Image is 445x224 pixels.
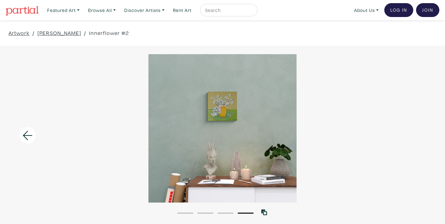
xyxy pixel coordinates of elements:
[37,29,81,37] a: [PERSON_NAME]
[384,3,413,17] a: Log In
[8,29,30,37] a: Artwork
[238,213,253,214] button: 4 of 4
[121,4,167,17] a: Discover Artists
[44,4,82,17] a: Featured Art
[89,29,129,37] a: Innerflower #2
[218,213,233,214] button: 3 of 4
[32,29,35,37] span: /
[197,213,213,214] button: 2 of 4
[204,6,252,14] input: Search
[351,4,381,17] a: About Us
[416,3,439,17] a: Join
[84,29,86,37] span: /
[177,213,193,214] button: 1 of 4
[170,4,194,17] a: Rent Art
[85,4,119,17] a: Browse All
